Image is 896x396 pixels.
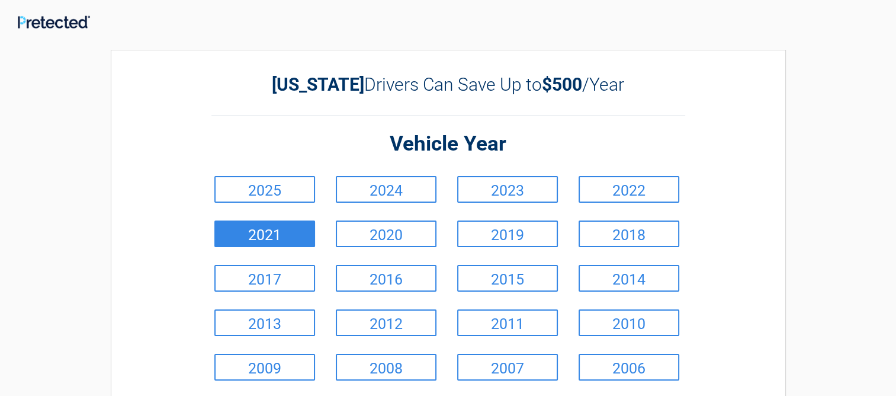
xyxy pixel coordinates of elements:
[336,221,436,247] a: 2020
[214,176,315,203] a: 2025
[542,74,582,95] b: $500
[336,176,436,203] a: 2024
[457,265,558,292] a: 2015
[211,130,685,158] h2: Vehicle Year
[211,74,685,95] h2: Drivers Can Save Up to /Year
[18,15,90,28] img: Main Logo
[214,221,315,247] a: 2021
[579,221,679,247] a: 2018
[336,265,436,292] a: 2016
[336,354,436,381] a: 2008
[336,309,436,336] a: 2012
[579,176,679,203] a: 2022
[214,265,315,292] a: 2017
[579,309,679,336] a: 2010
[457,176,558,203] a: 2023
[457,354,558,381] a: 2007
[579,265,679,292] a: 2014
[457,309,558,336] a: 2011
[272,74,364,95] b: [US_STATE]
[579,354,679,381] a: 2006
[457,221,558,247] a: 2019
[214,354,315,381] a: 2009
[214,309,315,336] a: 2013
